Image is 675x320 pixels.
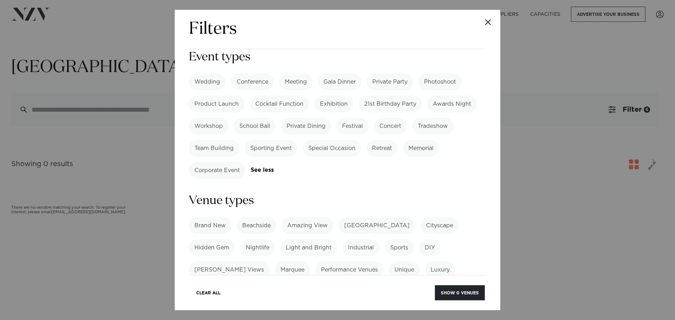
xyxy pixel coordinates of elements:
label: Special Occasion [303,140,361,157]
label: Retreat [366,140,398,157]
label: Concert [374,118,407,135]
label: Cityscape [420,217,459,234]
label: Gala Dinner [318,73,361,90]
label: Brand New [189,217,231,234]
label: Performance Venues [315,261,384,278]
label: Corporate Event [189,162,245,179]
label: Sporting Event [245,140,297,157]
label: DIY [419,239,441,256]
label: Hidden Gem [189,239,235,256]
label: School Ball [234,118,276,135]
label: Awards Night [427,96,477,112]
h2: Filters [189,18,237,40]
label: Tradeshow [412,118,454,135]
label: Festival [336,118,368,135]
label: Nightlife [240,239,275,256]
label: [GEOGRAPHIC_DATA] [339,217,415,234]
label: Wedding [189,73,226,90]
label: [PERSON_NAME] Views [189,261,270,278]
label: Luxury [425,261,455,278]
label: 21st Birthday Party [359,96,422,112]
label: Cocktail Function [250,96,309,112]
label: Light and Bright [280,239,337,256]
label: Industrial [342,239,379,256]
label: Team Building [189,140,239,157]
button: Show 0 venues [435,285,485,300]
label: Sports [385,239,414,256]
label: Private Dining [281,118,331,135]
label: Private Party [367,73,413,90]
label: Photoshoot [418,73,462,90]
label: Exhibition [314,96,353,112]
label: Beachside [237,217,276,234]
label: Workshop [189,118,229,135]
label: Amazing View [282,217,333,234]
label: Memorial [403,140,439,157]
label: Product Launch [189,96,244,112]
h3: Event types [189,49,486,65]
button: Close [476,10,500,34]
label: Marquee [275,261,310,278]
h3: Venue types [189,193,486,209]
label: Meeting [279,73,313,90]
label: Unique [389,261,420,278]
button: Clear All [190,285,226,300]
label: Conference [231,73,274,90]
